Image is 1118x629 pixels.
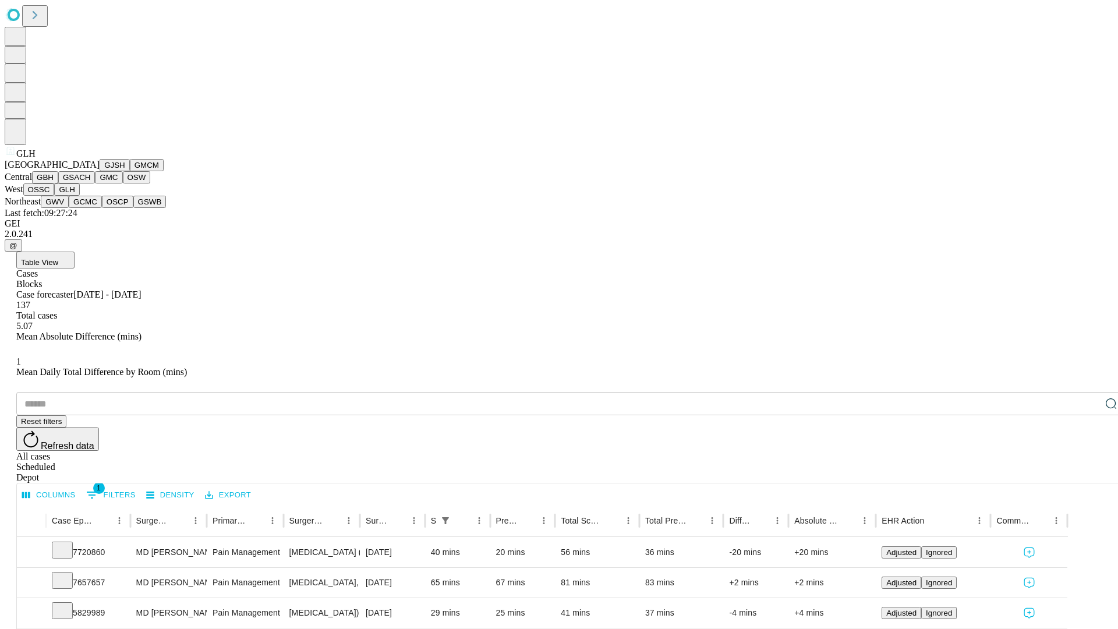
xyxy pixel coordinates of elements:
span: Adjusted [886,609,917,617]
div: 2.0.241 [5,229,1113,239]
button: Sort [390,513,406,529]
div: 65 mins [431,568,484,598]
div: 25 mins [496,598,550,628]
div: +4 mins [794,598,870,628]
button: GCMC [69,196,102,208]
span: Mean Daily Total Difference by Room (mins) [16,367,187,377]
div: MD [PERSON_NAME] Md [136,598,201,628]
div: 36 mins [645,538,718,567]
button: Refresh data [16,427,99,451]
span: [DATE] - [DATE] [73,289,141,299]
button: Ignored [921,577,957,589]
button: GBH [32,171,58,183]
button: Menu [971,513,988,529]
button: Density [143,486,197,504]
div: 83 mins [645,568,718,598]
span: Ignored [926,609,952,617]
div: -20 mins [729,538,783,567]
span: West [5,184,23,194]
button: Ignored [921,607,957,619]
div: Pain Management [213,538,277,567]
button: Table View [16,252,75,268]
button: Menu [187,513,204,529]
button: GWV [41,196,69,208]
div: 20 mins [496,538,550,567]
button: OSSC [23,183,55,196]
div: Total Scheduled Duration [561,516,603,525]
button: Menu [471,513,487,529]
div: 56 mins [561,538,634,567]
button: OSW [123,171,151,183]
div: Predicted In Room Duration [496,516,519,525]
button: Sort [95,513,111,529]
div: Difference [729,516,752,525]
button: Sort [171,513,187,529]
div: Pain Management [213,598,277,628]
span: [GEOGRAPHIC_DATA] [5,160,100,169]
div: -4 mins [729,598,783,628]
div: Primary Service [213,516,246,525]
button: Sort [248,513,264,529]
div: +2 mins [794,568,870,598]
button: @ [5,239,22,252]
span: 1 [16,356,21,366]
span: Northeast [5,196,41,206]
span: Last fetch: 09:27:24 [5,208,77,218]
span: Ignored [926,578,952,587]
button: Sort [840,513,857,529]
button: Menu [769,513,786,529]
button: GSACH [58,171,95,183]
div: Total Predicted Duration [645,516,687,525]
button: Sort [519,513,536,529]
button: Sort [455,513,471,529]
div: Surgeon Name [136,516,170,525]
button: Menu [536,513,552,529]
button: GMCM [130,159,164,171]
button: Menu [406,513,422,529]
button: Expand [23,573,40,593]
button: Menu [1048,513,1064,529]
div: Surgery Date [366,516,388,525]
div: [DATE] [366,568,419,598]
div: EHR Action [882,516,924,525]
button: GJSH [100,159,130,171]
button: Menu [341,513,357,529]
button: OSCP [102,196,133,208]
div: 40 mins [431,538,484,567]
button: Adjusted [882,607,921,619]
div: Scheduled In Room Duration [431,516,436,525]
div: Surgery Name [289,516,323,525]
div: 7720860 [52,538,125,567]
button: Menu [857,513,873,529]
span: 137 [16,300,30,310]
div: Pain Management [213,568,277,598]
span: Case forecaster [16,289,73,299]
div: [MEDICAL_DATA], FLEXIBLE; WITH [MEDICAL_DATA] [289,568,354,598]
button: GSWB [133,196,167,208]
button: Sort [753,513,769,529]
button: Sort [324,513,341,529]
button: GLH [54,183,79,196]
div: Comments [996,516,1030,525]
div: 41 mins [561,598,634,628]
div: 67 mins [496,568,550,598]
div: 37 mins [645,598,718,628]
div: +2 mins [729,568,783,598]
button: Adjusted [882,577,921,589]
span: Table View [21,258,58,267]
span: Total cases [16,310,57,320]
button: Sort [1032,513,1048,529]
span: 5.07 [16,321,33,331]
button: Sort [688,513,704,529]
button: Reset filters [16,415,66,427]
span: Adjusted [886,578,917,587]
div: MD [PERSON_NAME] Md [136,538,201,567]
div: 7657657 [52,568,125,598]
div: 1 active filter [437,513,454,529]
div: +20 mins [794,538,870,567]
button: GMC [95,171,122,183]
div: GEI [5,218,1113,229]
span: Central [5,172,32,182]
div: [DATE] [366,598,419,628]
span: Reset filters [21,417,62,426]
